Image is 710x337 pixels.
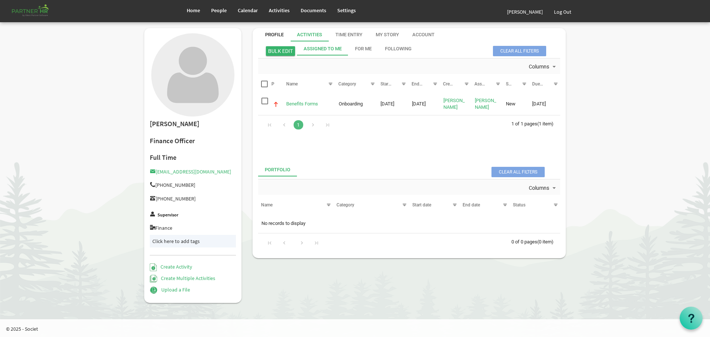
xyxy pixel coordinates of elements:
[150,225,236,231] h5: Finance
[258,95,268,113] td: checkbox
[335,95,377,113] td: Onboarding column header Category
[266,46,295,56] span: BULK EDIT
[381,81,399,87] span: Start date
[269,7,290,14] span: Activities
[443,98,465,110] a: [PERSON_NAME]
[301,7,326,14] span: Documents
[335,31,362,38] div: Time Entry
[548,1,577,22] a: Log Out
[412,202,431,208] span: Start date
[511,115,560,131] div: 1 of 1 pages (1 item)
[150,182,236,188] h5: [PHONE_NUMBER]
[385,46,412,53] div: Following
[150,120,236,128] h2: [PERSON_NAME]
[265,119,275,129] div: Go to first page
[297,42,599,55] div: tab-header
[493,46,546,56] span: Clear all filters
[238,7,258,14] span: Calendar
[152,237,233,245] div: Click here to add tags
[501,1,548,22] a: [PERSON_NAME]
[537,239,554,245] span: (0 item)
[258,163,561,176] div: tab-header
[491,167,545,177] span: Clear all filters
[6,325,710,333] p: © 2025 - Societ
[527,62,559,72] button: Columns
[150,275,157,283] img: Create Multiple Activities
[265,31,284,38] div: Profile
[150,286,190,293] a: Upload a File
[297,237,307,247] div: Go to next page
[338,81,356,87] span: Category
[294,120,303,129] a: Goto Page 1
[273,101,279,108] img: High Priority
[150,154,236,161] h4: Full Time
[187,7,200,14] span: Home
[150,263,192,270] a: Create Activity
[412,31,435,38] div: Account
[150,168,231,175] a: [EMAIL_ADDRESS][DOMAIN_NAME]
[150,137,236,145] h2: Finance Officer
[506,81,518,87] span: Status
[355,46,372,53] div: For Me
[265,237,275,247] div: Go to first page
[511,233,560,249] div: 0 of 0 pages (0 item)
[150,196,236,202] h5: [PHONE_NUMBER]
[279,119,289,129] div: Go to previous page
[211,7,227,14] span: People
[443,81,465,87] span: Created for
[513,202,525,208] span: Status
[268,95,283,113] td: is template cell column header P
[286,101,318,107] a: Benefits Forms
[412,81,429,87] span: End date
[376,31,399,38] div: My Story
[529,95,560,113] td: 8/29/2025 column header Due Date
[511,239,537,245] span: 0 of 0 pages
[311,237,321,247] div: Go to last page
[279,237,289,247] div: Go to previous page
[158,213,178,218] label: Supervisor
[258,216,561,230] td: No records to display
[527,183,559,193] button: Columns
[151,33,234,117] img: User with no profile picture
[471,95,503,113] td: Fernando Domingo is template cell column header Assigned to
[440,95,471,113] td: Fernando Domingo is template cell column header Created for
[527,58,559,74] div: Columns
[286,81,298,87] span: Name
[297,31,322,38] div: Activities
[337,202,354,208] span: Category
[474,81,498,87] span: Assigned to
[532,81,550,87] span: Due Date
[322,119,332,129] div: Go to last page
[283,95,335,113] td: Benefits Forms is template cell column header Name
[527,179,559,195] div: Columns
[528,62,550,71] span: Columns
[511,121,537,127] span: 1 of 1 pages
[308,119,318,129] div: Go to next page
[503,95,529,113] td: New column header Status
[150,263,157,271] img: Create Activity
[528,183,550,193] span: Columns
[377,95,409,113] td: 8/27/2025 column header Start date
[409,95,440,113] td: 8/29/2025 column header End date
[337,7,356,14] span: Settings
[463,202,480,208] span: End date
[271,81,274,87] span: P
[265,166,290,173] div: Portfolio
[261,202,273,208] span: Name
[150,286,158,294] img: Upload a File
[475,98,496,110] a: [PERSON_NAME]
[537,121,554,127] span: (1 item)
[258,28,572,41] div: tab-header
[304,46,342,53] div: Assigned To Me
[150,275,215,282] a: Create Multiple Activities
